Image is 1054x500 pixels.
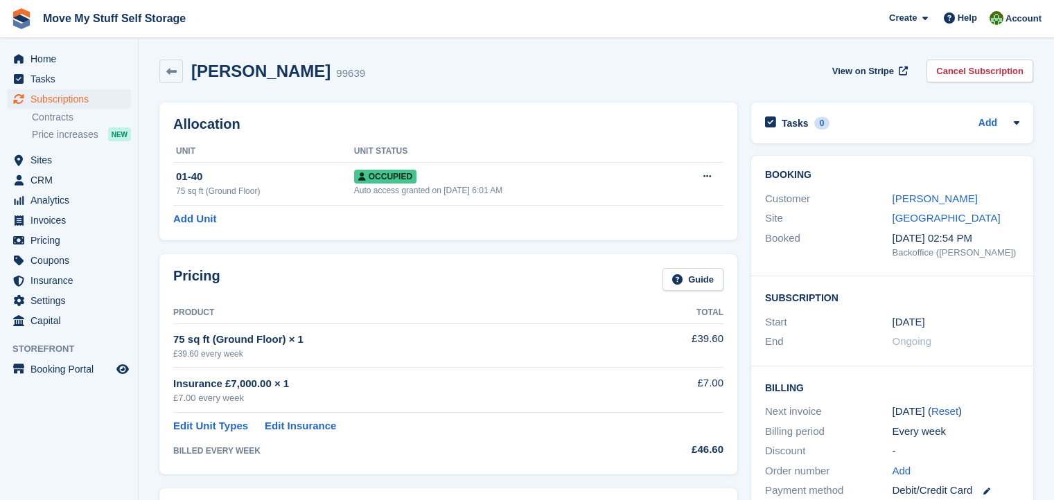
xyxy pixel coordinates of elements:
[173,348,633,360] div: £39.60 every week
[765,443,893,459] div: Discount
[782,117,809,130] h2: Tasks
[173,391,633,405] div: £7.00 every week
[893,231,1020,247] div: [DATE] 02:54 PM
[765,231,893,260] div: Booked
[633,442,723,458] div: £46.60
[7,69,131,89] a: menu
[1005,12,1042,26] span: Account
[814,117,830,130] div: 0
[30,251,114,270] span: Coupons
[889,11,917,25] span: Create
[173,302,633,324] th: Product
[173,116,723,132] h2: Allocation
[893,335,932,347] span: Ongoing
[765,380,1019,394] h2: Billing
[173,332,633,348] div: 75 sq ft (Ground Floor) × 1
[30,271,114,290] span: Insurance
[633,302,723,324] th: Total
[354,141,663,163] th: Unit Status
[11,8,32,29] img: stora-icon-8386f47178a22dfd0bd8f6a31ec36ba5ce8667c1dd55bd0f319d3a0aa187defe.svg
[191,62,331,80] h2: [PERSON_NAME]
[7,49,131,69] a: menu
[37,7,191,30] a: Move My Stuff Self Storage
[765,290,1019,304] h2: Subscription
[7,150,131,170] a: menu
[30,49,114,69] span: Home
[173,211,216,227] a: Add Unit
[978,116,997,132] a: Add
[893,193,978,204] a: [PERSON_NAME]
[30,359,114,379] span: Booking Portal
[7,311,131,330] a: menu
[30,211,114,230] span: Invoices
[173,376,633,392] div: Insurance £7,000.00 × 1
[7,190,131,210] a: menu
[7,89,131,109] a: menu
[765,191,893,207] div: Customer
[354,184,663,197] div: Auto access granted on [DATE] 6:01 AM
[7,251,131,270] a: menu
[662,268,723,291] a: Guide
[7,359,131,379] a: menu
[176,169,354,185] div: 01-40
[893,443,1020,459] div: -
[173,418,248,434] a: Edit Unit Types
[765,314,893,330] div: Start
[7,291,131,310] a: menu
[114,361,131,377] a: Preview store
[633,323,723,367] td: £39.60
[173,141,354,163] th: Unit
[893,212,1001,224] a: [GEOGRAPHIC_DATA]
[7,231,131,250] a: menu
[30,89,114,109] span: Subscriptions
[30,69,114,89] span: Tasks
[336,66,365,82] div: 99639
[173,445,633,457] div: BILLED EVERY WEEK
[32,111,131,124] a: Contracts
[765,170,1019,181] h2: Booking
[893,483,1020,499] div: Debit/Credit Card
[765,211,893,226] div: Site
[265,418,336,434] a: Edit Insurance
[990,11,1003,25] img: Joel Booth
[827,60,911,82] a: View on Stripe
[832,64,894,78] span: View on Stripe
[32,128,98,141] span: Price increases
[765,483,893,499] div: Payment method
[958,11,977,25] span: Help
[30,311,114,330] span: Capital
[173,268,220,291] h2: Pricing
[765,404,893,420] div: Next invoice
[30,170,114,190] span: CRM
[7,170,131,190] a: menu
[32,127,131,142] a: Price increases NEW
[30,231,114,250] span: Pricing
[108,127,131,141] div: NEW
[893,424,1020,440] div: Every week
[354,170,416,184] span: Occupied
[765,463,893,479] div: Order number
[12,342,138,356] span: Storefront
[893,404,1020,420] div: [DATE] ( )
[7,211,131,230] a: menu
[30,291,114,310] span: Settings
[893,246,1020,260] div: Backoffice ([PERSON_NAME])
[926,60,1033,82] a: Cancel Subscription
[7,271,131,290] a: menu
[176,185,354,197] div: 75 sq ft (Ground Floor)
[931,405,958,417] a: Reset
[765,424,893,440] div: Billing period
[30,150,114,170] span: Sites
[893,314,925,330] time: 2025-08-04 23:00:00 UTC
[633,368,723,413] td: £7.00
[765,334,893,350] div: End
[30,190,114,210] span: Analytics
[893,463,911,479] a: Add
